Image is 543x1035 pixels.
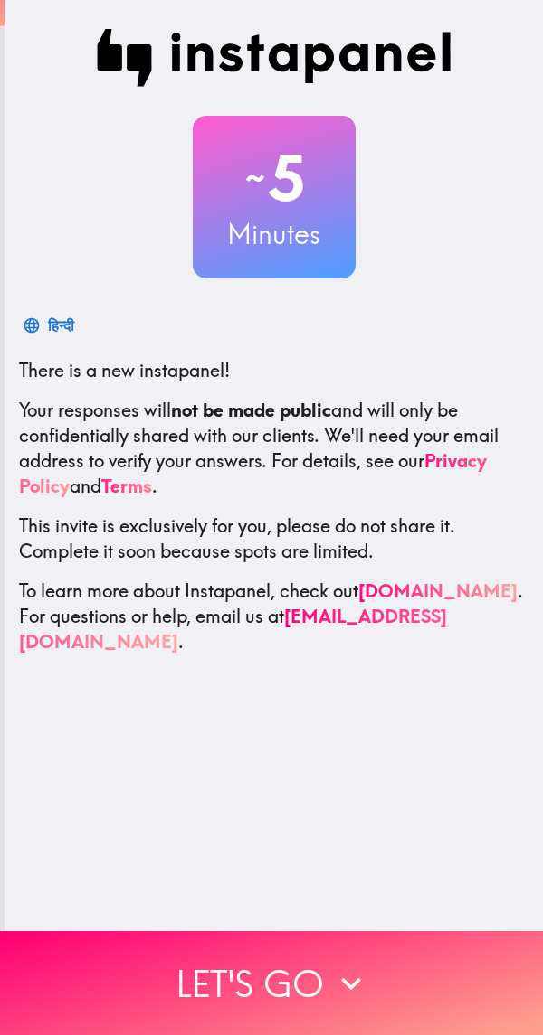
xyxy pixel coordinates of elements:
[97,29,452,87] img: Instapanel
[101,475,152,497] a: Terms
[358,579,518,602] a: [DOMAIN_NAME]
[19,579,529,654] p: To learn more about Instapanel, check out . For questions or help, email us at .
[243,151,268,205] span: ~
[19,449,487,497] a: Privacy Policy
[193,215,356,253] h3: Minutes
[171,399,331,421] b: not be made public
[19,398,529,499] p: Your responses will and will only be confidentially shared with our clients. We'll need your emai...
[19,307,81,343] button: हिन्दी
[19,513,529,564] p: This invite is exclusively for you, please do not share it. Complete it soon because spots are li...
[193,141,356,215] h2: 5
[19,359,230,381] span: There is a new instapanel!
[19,605,447,653] a: [EMAIL_ADDRESS][DOMAIN_NAME]
[48,313,74,338] div: हिन्दी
